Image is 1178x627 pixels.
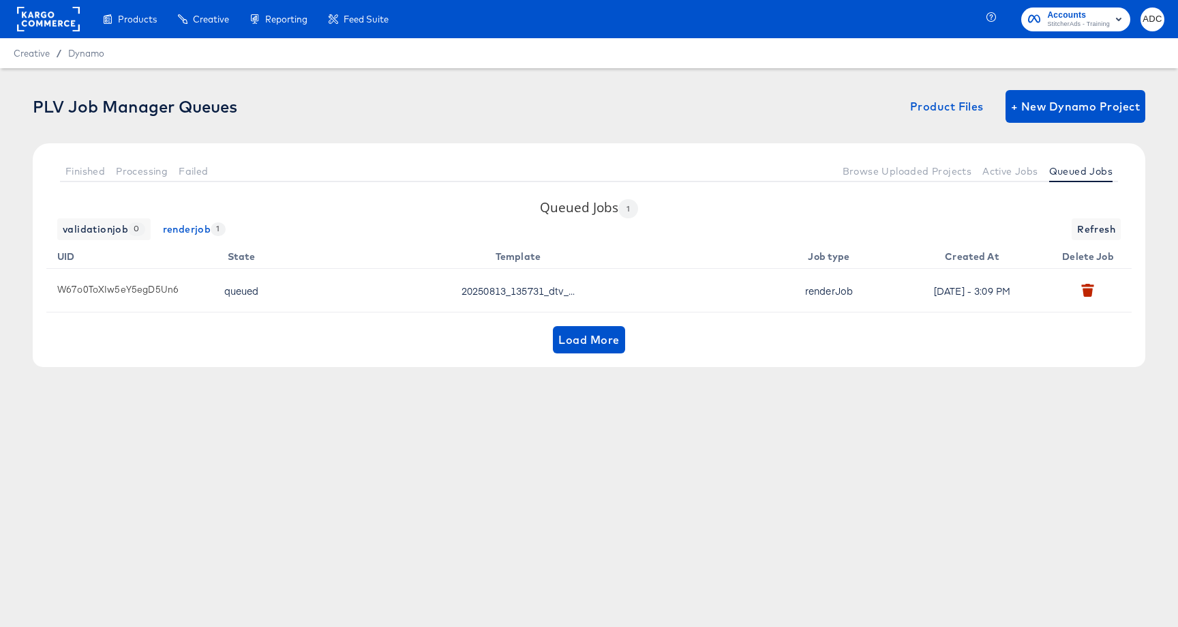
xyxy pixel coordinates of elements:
[33,97,237,116] div: PLV Job Manager Queues
[50,48,68,59] span: /
[163,221,226,238] span: renderjob
[116,166,168,177] span: Processing
[265,14,307,25] span: Reporting
[128,222,145,235] span: 0
[1049,166,1113,177] span: Queued Jobs
[1047,8,1110,23] span: Accounts
[1141,8,1164,31] button: ADC
[193,14,229,25] span: Creative
[1006,90,1145,123] button: + New Dynamo Project
[1021,8,1130,31] button: AccountsStitcherAds - Training
[57,284,194,295] label: W67o0ToXIw5eY5egD5Un6
[179,166,208,177] span: Failed
[1072,218,1121,240] button: Refresh
[900,269,1050,312] td: [DATE] - 3:09 PM
[210,269,278,312] td: queued
[1047,19,1110,30] span: StitcherAds - Training
[278,240,764,269] th: Template
[764,240,900,269] th: Job type
[1011,97,1140,116] span: + New Dynamo Project
[905,90,989,123] button: Product Files
[462,284,575,297] span: 20250813_135731_dtv_570_showcase_template_20_reels_9x16_collected_1_zrnh5a.aep
[540,199,638,218] h3: Queued Jobs
[157,218,231,240] button: renderjob 1
[211,222,225,235] span: 1
[843,166,972,177] span: Browse Uploaded Projects
[46,240,210,269] th: UID
[764,269,900,312] td: renderJob
[900,240,1050,269] th: Created At
[118,14,157,25] span: Products
[1050,240,1132,269] th: Delete Job
[1146,12,1159,27] span: ADC
[68,48,104,59] a: Dynamo
[63,221,145,238] span: validationjob
[982,166,1038,177] span: Active Jobs
[210,240,278,269] th: State
[910,97,984,116] span: Product Files
[558,330,619,349] span: Load More
[14,48,50,59] span: Creative
[57,218,151,240] button: validationjob 0
[618,204,638,214] span: 1
[65,166,105,177] span: Finished
[1077,221,1115,238] span: Refresh
[553,326,624,353] button: Load More
[344,14,389,25] span: Feed Suite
